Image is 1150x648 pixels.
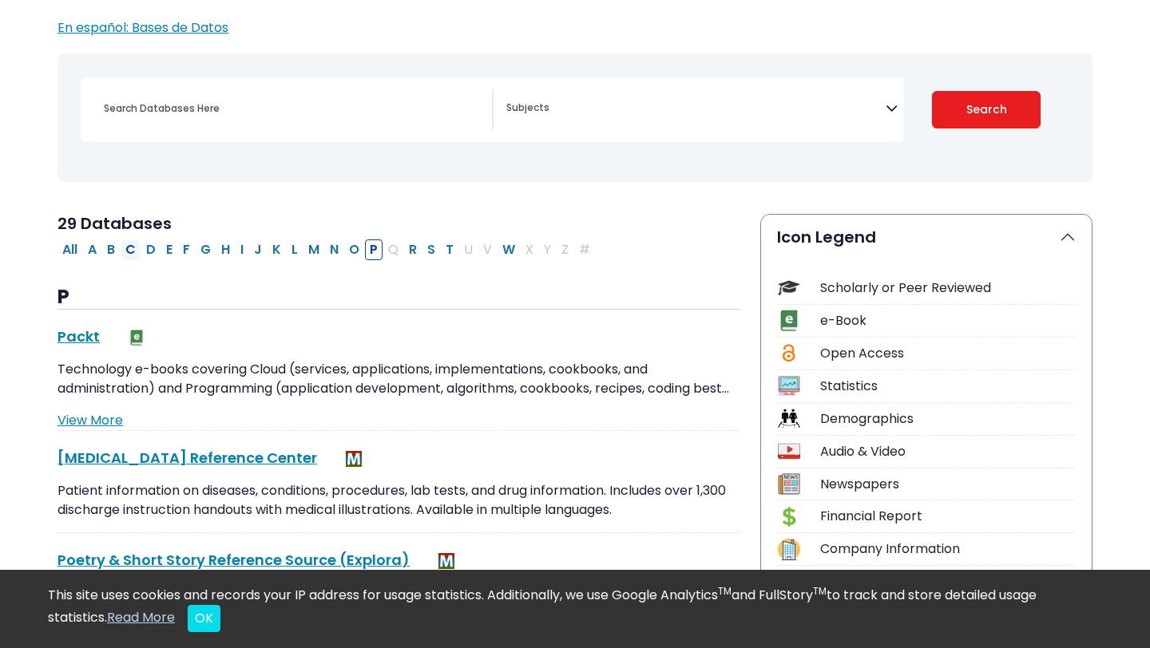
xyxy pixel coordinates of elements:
[344,239,364,260] button: Filter Results O
[57,550,410,570] a: Poetry & Short Story Reference Source (Explora)
[778,408,799,429] img: Icon Demographics
[778,310,799,331] img: Icon e-Book
[249,239,267,260] button: Filter Results J
[196,239,216,260] button: Filter Results G
[365,239,383,260] button: Filter Results P
[129,330,145,346] img: e-Book
[57,360,741,398] p: Technology e-books covering Cloud (services, applications, implementations, cookbooks, and admini...
[178,239,195,260] button: Filter Results F
[236,239,248,260] button: Filter Results I
[57,286,741,310] h3: P
[778,473,799,495] img: Icon Newspapers
[438,553,454,569] img: MeL (Michigan electronic Library)
[778,277,799,298] img: Icon Scholarly or Peer Reviewed
[216,239,235,260] button: Filter Results H
[718,584,732,598] sup: TM
[57,326,100,346] a: Packt
[303,239,324,260] button: Filter Results M
[422,239,440,260] button: Filter Results S
[498,239,520,260] button: Filter Results W
[268,239,286,260] button: Filter Results K
[778,506,799,527] img: Icon Financial Report
[325,239,343,260] button: Filter Results N
[141,239,161,260] button: Filter Results D
[404,239,422,260] button: Filter Results R
[188,605,220,632] button: Close
[820,409,1076,429] div: Demographics
[57,18,228,37] a: En español: Bases de Datos
[94,97,492,120] input: Search database by title or keyword
[121,239,141,260] button: Filter Results C
[820,377,1076,396] div: Statistics
[506,103,886,116] textarea: Search
[820,279,1076,298] div: Scholarly or Peer Reviewed
[813,584,827,598] sup: TM
[820,539,1076,559] div: Company Information
[820,475,1076,494] div: Newspapers
[57,53,1092,182] nav: Search filters
[820,442,1076,461] div: Audio & Video
[779,342,799,364] img: Icon Open Access
[57,212,172,235] span: 29 Databases
[57,239,82,260] button: All
[57,411,123,429] a: View More
[161,239,177,260] button: Filter Results E
[57,448,317,468] a: [MEDICAL_DATA] Reference Center
[83,239,101,260] button: Filter Results A
[441,239,458,260] button: Filter Results T
[107,608,175,626] a: Read More
[48,586,1102,632] div: This site uses cookies and records your IP address for usage statistics. Additionally, we use Goo...
[820,507,1076,526] div: Financial Report
[346,451,362,467] img: MeL (Michigan electronic Library)
[57,481,741,520] p: Patient information on diseases, conditions, procedures, lab tests, and drug information. Include...
[932,91,1041,128] button: Submit for Search Results
[820,311,1076,330] div: e-Book
[778,375,799,397] img: Icon Statistics
[102,239,120,260] button: Filter Results B
[778,539,799,560] img: Icon Company Information
[287,239,303,260] button: Filter Results L
[778,441,799,462] img: Icon Audio & Video
[57,239,597,258] div: Alpha-list to filter by first letter of database name
[820,344,1076,363] div: Open Access
[761,215,1092,259] button: Icon Legend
